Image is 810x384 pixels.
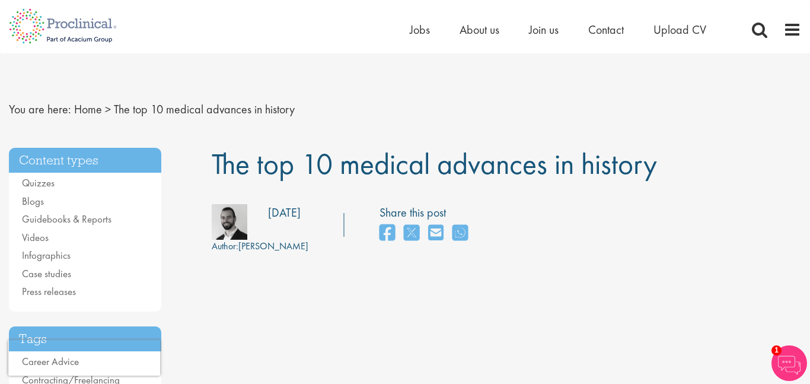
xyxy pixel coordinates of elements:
a: Infographics [22,249,71,262]
span: Author: [212,240,238,252]
a: Blogs [22,195,44,208]
a: share on whats app [452,221,468,246]
span: The top 10 medical advances in history [114,101,295,117]
span: You are here: [9,101,71,117]
img: Chatbot [771,345,807,381]
a: Upload CV [653,22,706,37]
iframe: reCAPTCHA [8,340,160,376]
a: Case studies [22,267,71,280]
a: Quizzes [22,176,55,189]
a: Videos [22,231,49,244]
span: > [105,101,111,117]
a: Contact [588,22,624,37]
div: [DATE] [268,204,301,221]
a: share on email [428,221,444,246]
a: About us [460,22,499,37]
a: Guidebooks & Reports [22,212,111,226]
a: share on twitter [404,221,419,246]
label: Share this post [380,204,474,221]
span: 1 [771,345,782,356]
h3: Tags [9,326,161,352]
span: The top 10 medical advances in history [212,145,657,183]
a: Join us [529,22,559,37]
div: [PERSON_NAME] [212,240,308,253]
a: Press releases [22,285,76,298]
img: 76d2c18e-6ce3-4617-eefd-08d5a473185b [212,204,247,240]
a: Jobs [410,22,430,37]
a: share on facebook [380,221,395,246]
h3: Content types [9,148,161,173]
a: breadcrumb link [74,101,102,117]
